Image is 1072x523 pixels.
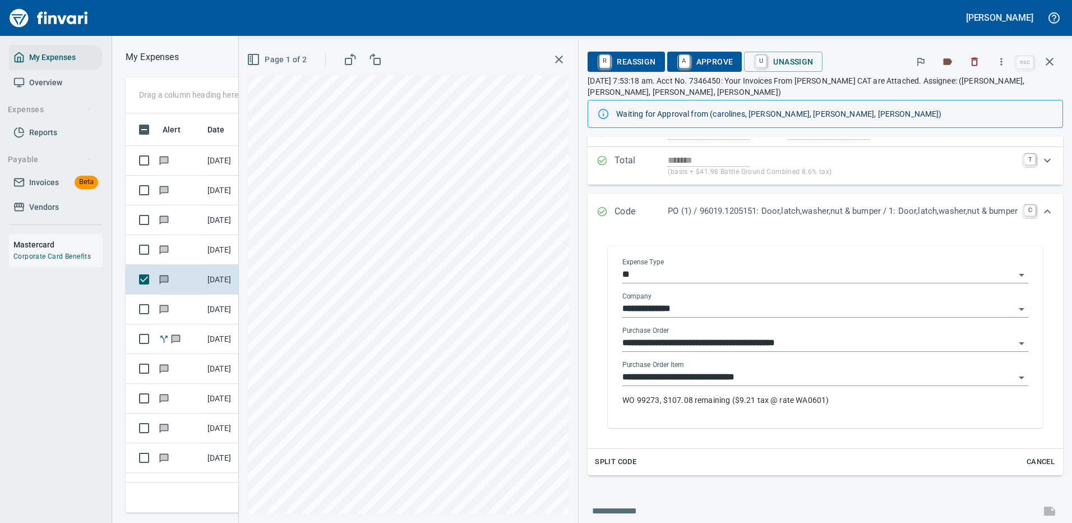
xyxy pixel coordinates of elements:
button: RReassign [588,52,664,72]
label: Company [622,293,651,300]
td: [DATE] [203,443,259,473]
td: [DATE] [203,354,259,384]
td: [DATE] [203,295,259,324]
span: Has messages [158,216,170,223]
span: Reassign [597,52,655,71]
a: Reports [9,120,103,145]
button: [PERSON_NAME] [963,9,1036,26]
span: My Expenses [29,51,76,65]
td: [DATE] [203,414,259,443]
span: Close invoice [1014,48,1063,75]
button: Discard [962,49,987,74]
button: Payable [3,149,97,170]
span: Reports [29,126,57,140]
button: Flag [908,49,933,74]
p: Code [614,205,668,219]
span: Date [207,123,239,136]
label: Purchase Order [622,327,669,334]
span: Has messages [158,157,170,164]
span: Page 1 of 2 [249,53,307,67]
span: Unassign [753,52,813,71]
p: WO 99273, $107.08 remaining ($9.21 tax @ rate WA0601) [622,394,1028,406]
a: R [599,55,610,67]
span: Beta [75,176,98,189]
p: Total [614,154,668,178]
a: InvoicesBeta [9,170,103,195]
span: Vendors [29,200,59,214]
label: Purchase Order Item [622,361,683,368]
button: Cancel [1023,453,1059,471]
td: [DATE] [203,384,259,414]
button: AApprove [667,52,742,72]
span: Invoices [29,176,59,190]
span: Has messages [158,365,170,372]
button: Open [1014,301,1029,317]
td: [DATE] [203,205,259,235]
a: U [756,55,766,67]
a: Corporate Card Benefits [13,253,91,260]
button: Page 1 of 2 [244,49,311,70]
p: My Expenses [126,51,179,64]
span: Split transaction [158,335,170,342]
h6: Mastercard [13,238,103,251]
p: Drag a column heading here to group the table [139,89,303,100]
img: Finvari [7,4,91,31]
a: Vendors [9,195,103,220]
span: Has messages [158,454,170,461]
span: Approve [676,52,733,71]
a: esc [1016,56,1033,68]
span: Has messages [158,424,170,432]
td: [DATE] [203,324,259,354]
span: Alert [163,123,181,136]
p: PO (1) / 96019.1205151: Door,latch,washer,nut & bumper / 1: Door,latch,washer,nut & bumper [668,205,1018,218]
span: Has messages [158,305,170,313]
a: A [679,55,690,67]
button: More [989,49,1014,74]
div: Expand [588,194,1063,231]
span: Has messages [170,335,182,342]
span: Has messages [158,394,170,402]
td: [DATE] [203,176,259,205]
a: C [1024,205,1036,216]
td: [DATE] [203,473,259,503]
h5: [PERSON_NAME] [966,12,1033,24]
td: [DATE] [203,146,259,176]
span: Cancel [1025,456,1056,469]
span: Has messages [158,186,170,194]
p: (basis + $41.98 Battle Ground Combined 8.6% tax) [668,167,1018,178]
span: Expenses [8,103,93,117]
span: Alert [163,123,195,136]
a: My Expenses [9,45,103,70]
button: Open [1014,267,1029,283]
nav: breadcrumb [126,51,179,64]
span: Date [207,123,225,136]
button: Open [1014,336,1029,351]
button: Labels [935,49,960,74]
button: Split Code [592,453,639,471]
label: Expense Type [622,259,664,265]
a: T [1024,154,1036,165]
td: [DATE] [203,265,259,295]
button: UUnassign [744,52,822,72]
a: Overview [9,70,103,95]
span: Has messages [158,276,170,283]
div: Expand [588,147,1063,185]
span: Payable [8,153,93,167]
button: Expenses [3,99,97,120]
div: Expand [588,231,1063,475]
span: Overview [29,76,62,90]
span: Has messages [158,246,170,253]
td: [DATE] [203,235,259,265]
div: Waiting for Approval from (carolines, [PERSON_NAME], [PERSON_NAME], [PERSON_NAME]) [616,104,1053,124]
button: Open [1014,370,1029,386]
p: [DATE] 7:53:18 am. Acct No. 7346450: Your Invoices From [PERSON_NAME] CAT are Attached. Assignee:... [588,75,1063,98]
span: Split Code [595,456,636,469]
